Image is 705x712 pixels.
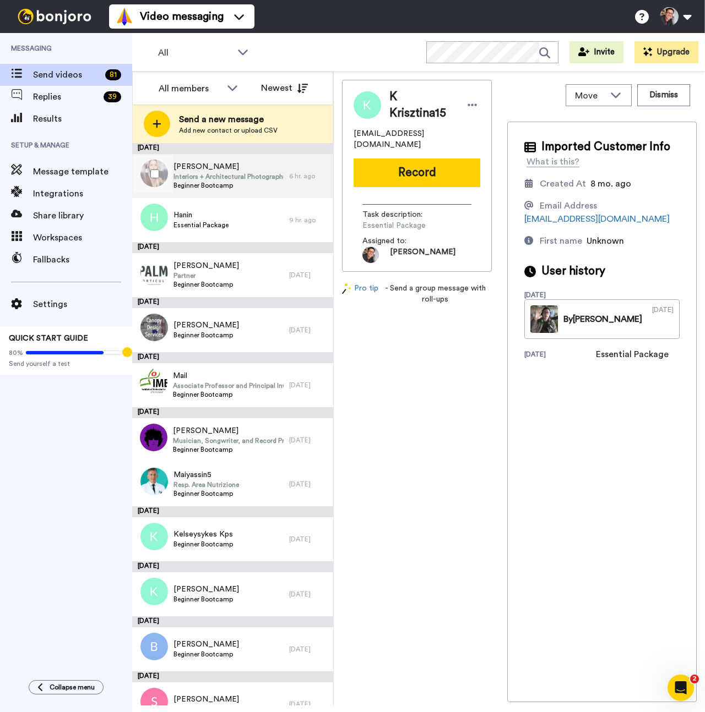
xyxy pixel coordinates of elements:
span: [PERSON_NAME] [173,260,239,271]
span: Beginner Bootcamp [173,595,239,604]
img: b.png [140,633,168,660]
span: Essential Package [173,221,229,229]
iframe: Intercom live chat [668,675,694,701]
div: Created At [540,177,586,190]
span: Integrations [33,187,132,200]
span: Message template [33,165,132,178]
div: 39 [104,91,121,102]
div: By [PERSON_NAME] [563,313,642,326]
span: Add new contact or upload CSV [179,126,278,135]
span: Fallbacks [33,253,132,266]
div: [DATE] [289,381,328,390]
button: Invite [570,41,623,63]
div: [DATE] [132,352,333,363]
span: Associate Professor and Principal Investigator [173,381,284,390]
img: 6ed17651-59a3-4b3b-b56a-f9ac744ba346.png [140,424,167,451]
img: k.png [140,578,168,605]
div: [DATE] [524,350,596,361]
span: Beginner Bootcamp [173,445,284,454]
span: Hanin [173,210,229,221]
div: Tooltip anchor [122,347,132,357]
div: Essential Package [596,348,669,361]
span: User history [541,263,605,280]
div: [DATE] [132,561,333,572]
div: [DATE] [289,436,328,445]
img: h.png [140,204,168,231]
span: 8 mo. ago [590,179,631,188]
div: [DATE] [289,590,328,599]
span: Send yourself a test [9,359,123,368]
span: [PERSON_NAME] [390,247,455,263]
div: [DATE] [289,480,328,489]
div: 6 hr. ago [289,172,328,180]
div: [DATE] [132,616,333,627]
img: magic-wand.svg [342,283,352,294]
img: vm-color.svg [116,8,133,25]
span: [EMAIL_ADDRESS][DOMAIN_NAME] [354,128,480,150]
span: Share library [33,209,132,222]
span: Imported Customer Info [541,139,670,155]
div: [DATE] [524,291,596,299]
span: Beginner Bootcamp [173,540,233,549]
span: Musician, Songwriter, and Record Producer [173,436,284,445]
span: All [158,46,232,59]
span: Beginner Bootcamp [173,390,284,399]
span: 80% [9,348,23,357]
span: Interiors + Architectural Photographer [173,172,284,181]
span: Essential Package [362,220,467,231]
a: [EMAIL_ADDRESS][DOMAIN_NAME] [524,215,670,223]
div: First name [540,234,582,248]
span: Task description : [362,209,440,220]
span: Partner [173,271,239,280]
span: Resp. Area Nutrizione [173,480,239,489]
div: - Send a group message with roll-ups [342,283,492,305]
button: Newest [253,77,316,99]
span: Unknown [587,237,624,245]
span: [PERSON_NAME] [173,320,239,331]
div: Email Address [540,199,597,212]
span: [PERSON_NAME] [173,161,284,172]
span: Settings [33,298,132,311]
div: [DATE] [289,700,328,709]
img: 5807f3f1-e1bd-4bec-954e-4b579990af99.jpg [140,314,168,341]
img: bj-logo-header-white.svg [13,9,96,24]
div: [DATE] [289,271,328,280]
a: Pro tip [342,283,378,305]
span: [PERSON_NAME] [173,425,284,436]
button: Upgrade [634,41,698,63]
button: Collapse menu [29,680,104,694]
span: [PERSON_NAME] [173,694,239,705]
div: [DATE] [132,297,333,308]
img: 90ae4851-08e6-4ed6-a0dd-415e1d7c01cf.jpg [140,468,168,495]
span: Beginner Bootcamp [173,331,239,339]
img: k.png [140,523,168,550]
div: [DATE] [132,242,333,253]
img: 117f2d63-2ce1-48cb-9c90-987b5cd81e93.jpg [140,259,168,286]
span: Send videos [33,68,101,81]
span: Results [33,112,132,125]
span: Collapse menu [50,683,95,692]
span: QUICK START GUIDE [9,335,88,342]
img: 71696d25-28dd-455d-a865-2e70ce26df81-1652917405.jpg [362,247,379,263]
div: 81 [105,69,121,80]
div: All members [159,82,221,95]
span: Maiyassin5 [173,469,239,480]
span: K Krisztina15 [389,89,453,122]
span: Move [575,89,605,102]
div: What is this? [527,155,579,168]
span: Kelseysykes Kps [173,529,233,540]
div: [DATE] [132,143,333,154]
span: Video messaging [140,9,224,24]
span: [PERSON_NAME] [173,584,239,595]
span: Beginner Bootcamp [173,489,239,498]
button: Dismiss [637,84,690,106]
span: Beginner Bootcamp [173,280,239,289]
a: By[PERSON_NAME][DATE] [524,299,680,339]
span: [PERSON_NAME] [173,639,239,650]
img: Profile Image [354,91,381,119]
div: [DATE] [289,645,328,654]
div: [DATE] [289,535,328,544]
span: Workspaces [33,231,132,244]
div: [DATE] [652,305,674,333]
